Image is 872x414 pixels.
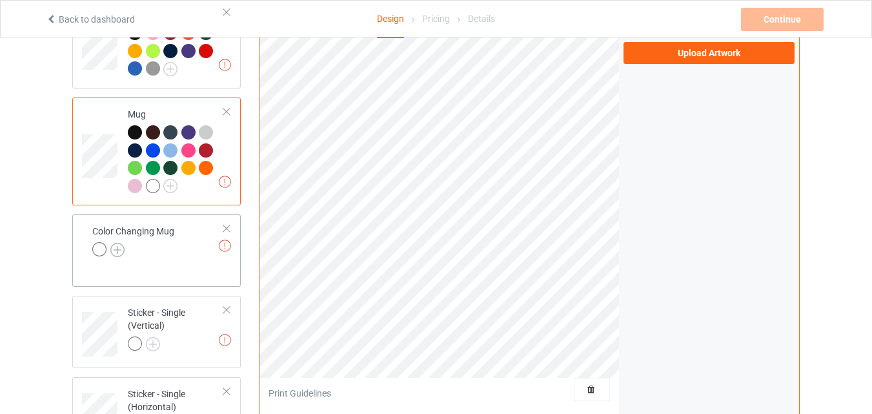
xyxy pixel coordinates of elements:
img: svg+xml;base64,PD94bWwgdmVyc2lvbj0iMS4wIiBlbmNvZGluZz0iVVRGLTgiPz4KPHN2ZyB3aWR0aD0iMjJweCIgaGVpZ2... [163,62,177,76]
div: Baseball Tee [128,8,224,75]
img: exclamation icon [219,334,231,346]
div: Sticker - Single (Vertical) [128,306,224,350]
img: exclamation icon [219,59,231,71]
div: Print Guidelines [269,388,331,400]
img: svg+xml;base64,PD94bWwgdmVyc2lvbj0iMS4wIiBlbmNvZGluZz0iVVRGLTgiPz4KPHN2ZyB3aWR0aD0iMjJweCIgaGVpZ2... [146,337,160,351]
div: Mug [128,108,224,192]
label: Upload Artwork [624,42,795,64]
img: heather_texture.png [146,61,160,76]
div: Mug [72,98,241,205]
div: Pricing [422,1,450,37]
img: exclamation icon [219,240,231,252]
div: Color Changing Mug [72,214,241,287]
img: exclamation icon [219,176,231,188]
div: Details [468,1,495,37]
img: svg+xml;base64,PD94bWwgdmVyc2lvbj0iMS4wIiBlbmNvZGluZz0iVVRGLTgiPz4KPHN2ZyB3aWR0aD0iMjJweCIgaGVpZ2... [110,243,125,257]
div: Sticker - Single (Vertical) [72,296,241,368]
div: Color Changing Mug [92,225,174,256]
a: Back to dashboard [46,14,135,25]
div: Design [377,1,404,38]
img: svg+xml;base64,PD94bWwgdmVyc2lvbj0iMS4wIiBlbmNvZGluZz0iVVRGLTgiPz4KPHN2ZyB3aWR0aD0iMjJweCIgaGVpZ2... [163,179,177,193]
